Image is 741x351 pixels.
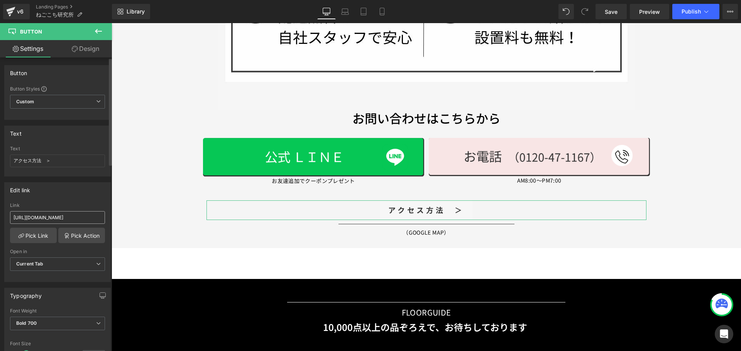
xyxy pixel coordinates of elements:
input: https://your-shop.myshopify.com [10,211,105,224]
span: ねごこち研究所 [36,12,74,18]
span: Publish [682,8,701,15]
b: Custom [16,99,34,105]
div: Button [10,65,27,76]
a: アクセス方法 ＞ [269,177,361,197]
a: Pick Link [10,228,57,243]
span: Button [20,29,42,35]
span: 10,000点以上の品ぞろえで、お待ちしております [211,297,416,311]
div: Font Weight [10,308,105,314]
a: Landing Pages [36,4,112,10]
p: AM8:00～PM7:00 [317,153,538,161]
a: Preview [630,4,669,19]
div: Button Styles [10,86,105,92]
div: Font Size [10,341,105,346]
span: アクセス方法 ＞ [277,182,353,192]
b: Current Tab [16,261,44,267]
a: Laptop [336,4,354,19]
span: Library [127,8,145,15]
div: Link [10,203,105,208]
a: New Library [112,4,150,19]
span: Preview [639,8,660,16]
a: v6 [3,4,30,19]
span: Save [605,8,617,16]
div: Open in [10,249,105,254]
div: v6 [15,7,25,17]
p: （GOOGLE MAP） [95,205,535,213]
button: More [722,4,738,19]
div: Text [10,146,105,151]
div: Text [10,126,22,137]
div: Open Intercom Messenger [715,325,733,343]
span: FLOOR [290,284,316,295]
button: Undo [558,4,574,19]
span: GUIDE [316,284,340,295]
a: Pick Action [58,228,105,243]
h2: お問い合わせはこちらから [89,87,541,103]
button: Redo [577,4,592,19]
p: お友達追加でクーポンプレゼント [91,153,313,162]
div: Edit link [10,183,30,193]
button: Publish [672,4,719,19]
a: Design [58,40,113,57]
b: Bold 700 [16,320,37,326]
a: Mobile [373,4,391,19]
a: Desktop [317,4,336,19]
a: Tablet [354,4,373,19]
div: Typography [10,288,42,299]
